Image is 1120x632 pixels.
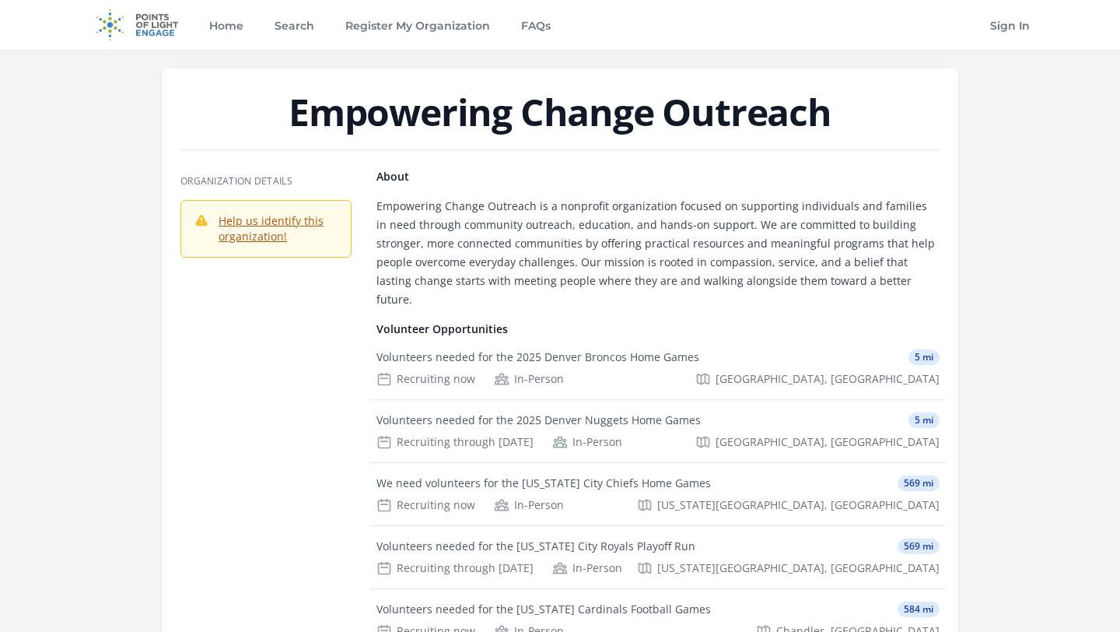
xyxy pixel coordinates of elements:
span: [GEOGRAPHIC_DATA], [GEOGRAPHIC_DATA] [716,434,940,450]
div: In-Person [494,497,564,513]
span: 584 mi [898,602,940,617]
a: Help us identify this organization! [219,213,324,244]
span: 5 mi [908,349,940,365]
h4: Volunteer Opportunities [376,321,940,337]
div: Recruiting now [376,371,475,387]
h3: Organization Details [180,175,352,188]
span: 569 mi [898,476,940,491]
div: In-Person [552,434,622,450]
div: We need volunteers for the [US_STATE] City Chiefs Home Games [376,476,711,491]
div: Volunteers needed for the [US_STATE] City Royals Playoff Run [376,539,695,554]
span: [US_STATE][GEOGRAPHIC_DATA], [GEOGRAPHIC_DATA] [657,497,940,513]
span: [US_STATE][GEOGRAPHIC_DATA], [GEOGRAPHIC_DATA] [657,560,940,576]
div: Volunteers needed for the 2025 Denver Nuggets Home Games [376,413,701,428]
div: Recruiting through [DATE] [376,560,534,576]
h4: About [376,169,940,184]
span: 5 mi [908,413,940,428]
span: [GEOGRAPHIC_DATA], [GEOGRAPHIC_DATA] [716,371,940,387]
a: Volunteers needed for the 2025 Denver Broncos Home Games 5 mi Recruiting now In-Person [GEOGRAPHI... [370,337,946,399]
h1: Empowering Change Outreach [180,93,940,131]
div: In-Person [494,371,564,387]
div: Volunteers needed for the [US_STATE] Cardinals Football Games [376,602,711,617]
a: Volunteers needed for the 2025 Denver Nuggets Home Games 5 mi Recruiting through [DATE] In-Person... [370,400,946,462]
div: In-Person [552,560,622,576]
span: 569 mi [898,539,940,554]
a: Volunteers needed for the [US_STATE] City Royals Playoff Run 569 mi Recruiting through [DATE] In-... [370,526,946,588]
div: Volunteers needed for the 2025 Denver Broncos Home Games [376,349,699,365]
a: We need volunteers for the [US_STATE] City Chiefs Home Games 569 mi Recruiting now In-Person [US_... [370,463,946,525]
div: Recruiting now [376,497,475,513]
div: Recruiting through [DATE] [376,434,534,450]
p: Empowering Change Outreach is a nonprofit organization focused on supporting individuals and fami... [376,197,940,309]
